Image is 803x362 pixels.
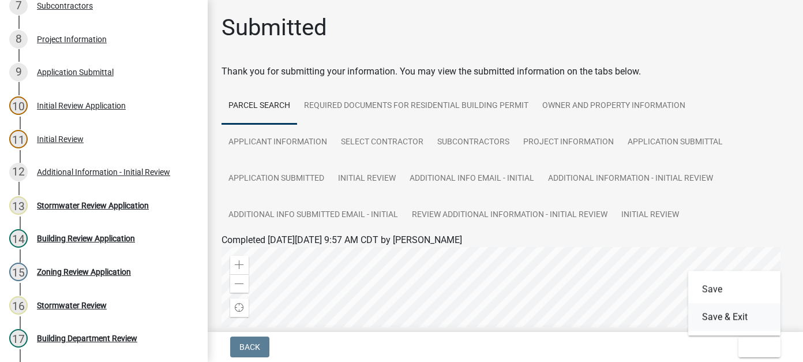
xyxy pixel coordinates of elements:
a: Additional Info submitted Email - Initial [222,197,405,234]
a: Review Additional Information - Initial Review [405,197,614,234]
div: Exit [688,271,781,335]
div: Project Information [37,35,107,43]
div: Initial Review Application [37,102,126,110]
div: Initial Review [37,135,84,143]
a: Application Submitted [222,161,331,197]
a: Select contractor [334,124,430,161]
div: Zoning Review Application [37,268,131,276]
div: Thank you for submitting your information. You may view the submitted information on the tabs below. [222,65,789,79]
a: Application Submittal [621,124,730,161]
div: Subcontractors [37,2,93,10]
a: Additional info email - Initial [403,161,541,197]
a: Required Documents for Residential Building Permit [297,88,535,125]
div: Application Submittal [37,68,114,76]
div: Find my location [230,298,249,317]
div: Zoom in [230,256,249,274]
a: Subcontractors [430,124,516,161]
div: 10 [9,96,28,115]
a: Additional Information - Initial Review [541,161,720,197]
span: Exit [748,342,764,352]
a: Initial Review [331,161,403,197]
div: 13 [9,196,28,215]
a: Initial Review [614,197,686,234]
div: 11 [9,130,28,148]
div: 8 [9,30,28,48]
h1: Submitted [222,14,327,42]
div: 9 [9,63,28,81]
div: Zoom out [230,274,249,293]
div: Additional Information - Initial Review [37,168,170,176]
div: 15 [9,263,28,281]
button: Back [230,337,269,357]
div: Building Review Application [37,234,135,242]
button: Save & Exit [688,303,781,331]
div: 17 [9,329,28,348]
div: Stormwater Review [37,301,107,309]
span: Completed [DATE][DATE] 9:57 AM CDT by [PERSON_NAME] [222,234,462,245]
div: Building Department Review [37,334,137,342]
div: 16 [9,296,28,315]
a: Owner and Property Information [535,88,692,125]
a: Parcel search [222,88,297,125]
button: Exit [738,337,781,357]
button: Save [688,275,781,303]
div: 12 [9,163,28,181]
span: Back [239,342,260,352]
a: Project Information [516,124,621,161]
a: Applicant Information [222,124,334,161]
div: Stormwater Review Application [37,201,149,210]
div: 14 [9,229,28,248]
